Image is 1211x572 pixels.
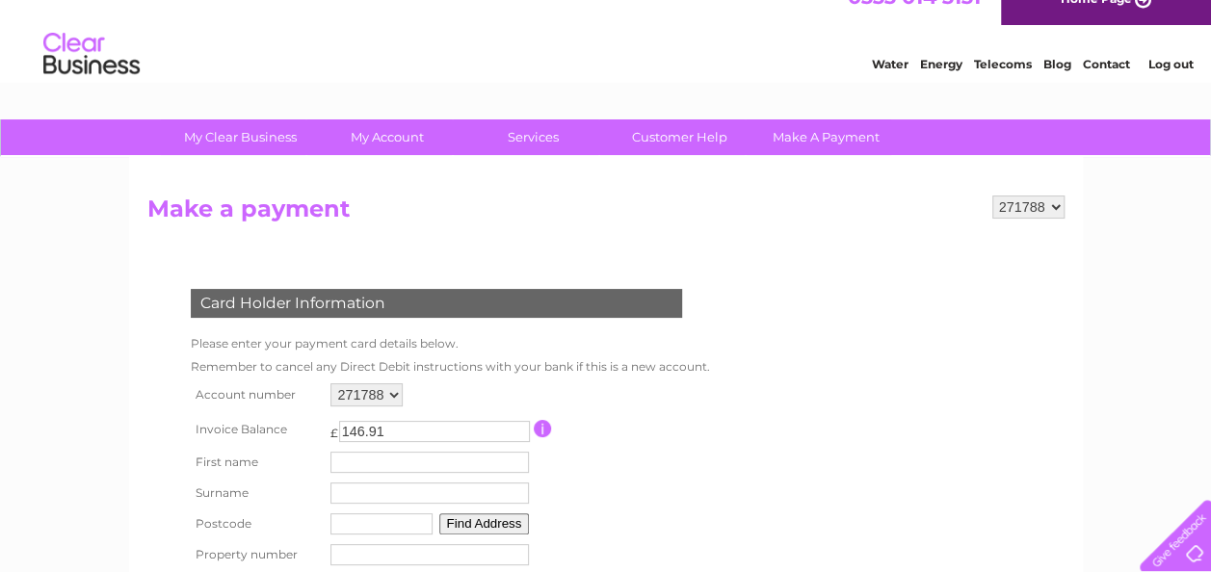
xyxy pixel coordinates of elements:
[974,82,1032,96] a: Telecoms
[747,119,906,155] a: Make A Payment
[186,447,327,478] th: First name
[920,82,962,96] a: Energy
[600,119,759,155] a: Customer Help
[186,411,327,447] th: Invoice Balance
[161,119,320,155] a: My Clear Business
[848,10,981,34] a: 0333 014 3131
[439,513,530,534] button: Find Address
[186,355,715,378] td: Remember to cancel any Direct Debit instructions with your bank if this is a new account.
[186,539,327,570] th: Property number
[151,11,1062,93] div: Clear Business is a trading name of Verastar Limited (registered in [GEOGRAPHIC_DATA] No. 3667643...
[42,50,141,109] img: logo.png
[191,289,682,318] div: Card Holder Information
[872,82,908,96] a: Water
[1147,82,1193,96] a: Log out
[307,119,466,155] a: My Account
[1083,82,1130,96] a: Contact
[534,420,552,437] input: Information
[454,119,613,155] a: Services
[1043,82,1071,96] a: Blog
[186,478,327,508] th: Surname
[330,416,338,440] td: £
[186,508,327,539] th: Postcode
[186,378,327,411] th: Account number
[186,332,715,355] td: Please enter your payment card details below.
[147,195,1065,232] h2: Make a payment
